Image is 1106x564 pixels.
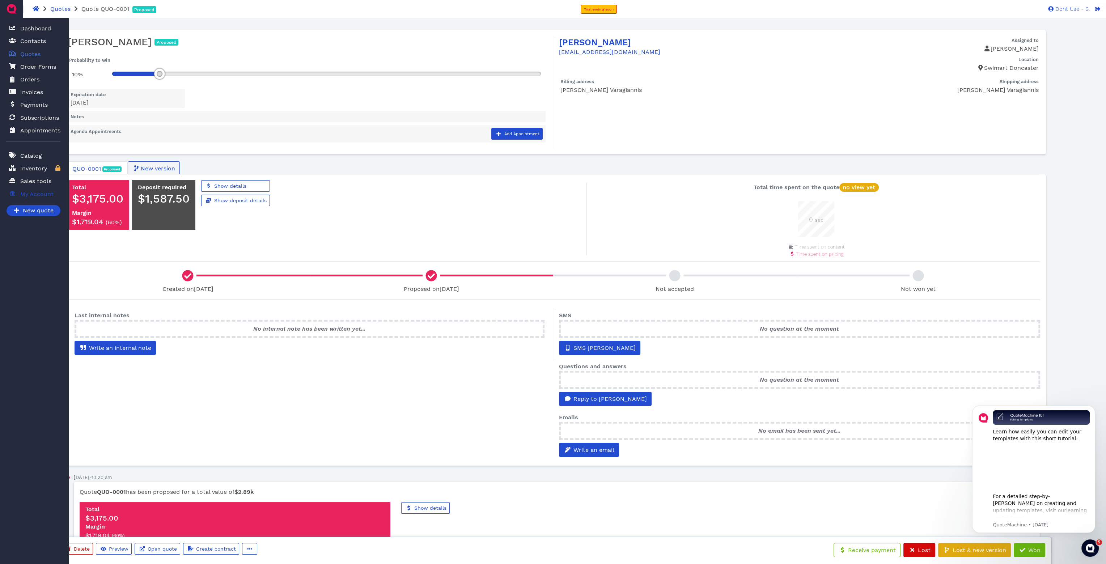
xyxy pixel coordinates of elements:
button: Write an internal note [75,341,156,355]
div: - [74,474,112,481]
span: Open quote [147,546,177,552]
a: New quote [7,205,60,216]
a: Open quote [135,543,180,555]
span: Total time spent on the quote [754,184,879,191]
span: Total [85,506,99,513]
span: Add Appointment [503,132,539,136]
a: Contacts [6,34,60,48]
a: Subscriptions [6,110,60,125]
button: Show details [401,502,450,514]
span: Not accepted [656,285,694,292]
span: Show details [413,505,446,511]
a: Appointments [6,123,60,138]
span: Show deposit details [213,198,267,203]
span: Trial ending soon [584,7,614,11]
span: 2886.36 [234,488,254,495]
a: Catalog [6,148,60,163]
button: Receive payment [834,543,901,557]
span: Proposed [156,40,177,44]
span: Dont Use - S. [1054,7,1090,12]
span: Reply to [PERSON_NAME] [572,395,647,402]
span: Shipping address [1000,79,1039,84]
button: Lost [903,543,935,557]
span: No question at the moment [760,376,839,383]
span: Expiration date [71,92,106,97]
span: 10% [72,71,83,78]
span: Lost [917,547,931,554]
iframe: Intercom live chat [1081,539,1099,557]
span: Order Forms [20,63,56,71]
span: SMS [PERSON_NAME] [572,344,636,351]
a: My Account [6,187,60,202]
strong: QUO-0001 [97,488,126,495]
span: Margin [85,523,105,530]
button: Create contract [183,543,239,555]
small: ( ) [106,219,122,226]
span: $3,175.00 [72,192,123,205]
span: Not won yet [901,285,936,292]
span: Preview [108,546,128,552]
span: No internal note has been written yet... [253,325,365,332]
span: $1,719.04 [72,217,103,226]
span: Invoices [20,88,43,97]
h3: [PERSON_NAME] [68,36,552,48]
span: Assigned to [1012,38,1039,43]
a: Payments [6,97,60,112]
iframe: youtube [31,50,128,93]
span: Orders [20,75,39,84]
span: Deposit required [138,184,186,191]
span: Margin [72,209,92,216]
a: Trial ending soon [581,5,617,14]
span: Last internal notes [75,312,130,319]
span: Delete [73,546,90,552]
span: Quote has been proposed for a total value of [80,488,254,495]
a: Dashboard [6,21,60,36]
span: Contacts [20,37,46,46]
span: no view yet [843,184,875,191]
span: Payments [20,101,48,109]
span: Sales tools [20,177,51,186]
p: [PERSON_NAME] [799,44,1039,53]
span: Lost & new version [952,547,1006,554]
a: Inventory [6,161,60,176]
span: My Account [20,190,54,199]
button: Write an email [559,443,619,457]
a: Quotes [6,47,60,62]
span: Dashboard [20,24,51,33]
span: Location [1018,57,1039,62]
a: Sales tools [6,174,60,188]
span: $1,587.50 [138,192,190,205]
span: Quotes [20,50,41,59]
span: Proposed [134,8,154,12]
span: [DATE] [440,285,459,292]
span: [DATE] [71,99,88,106]
span: 10:20 am [92,475,112,480]
p: Swimart Doncaster [799,64,1039,72]
a: Quotes [50,5,71,12]
button: SMS [PERSON_NAME] [559,341,640,355]
span: Receive payment [847,547,896,554]
div: For a detailed step-by-[PERSON_NAME] on creating and updating templates, visit our [31,97,128,125]
a: Invoices [6,85,60,99]
a: Show details [201,180,270,192]
button: Preview [96,543,132,555]
span: Write an internal note [88,344,151,351]
span: Agenda Appointments [71,129,122,134]
span: Created on [162,285,213,292]
button: New version [128,161,180,175]
span: Time spent on content [795,244,845,250]
span: Catalog [20,152,42,160]
div: [PERSON_NAME] Varagiannis [560,86,800,94]
span: Probability to win [69,58,110,63]
span: Total [72,184,86,191]
span: Notes [71,114,84,119]
tspan: $ [10,51,13,55]
span: Proposed [104,167,120,171]
span: Proposed on [404,285,459,292]
span: Inventory [20,164,47,173]
iframe: Intercom notifications message [961,397,1106,560]
a: [EMAIL_ADDRESS][DOMAIN_NAME] [559,48,660,55]
span: Appointments [20,126,60,135]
